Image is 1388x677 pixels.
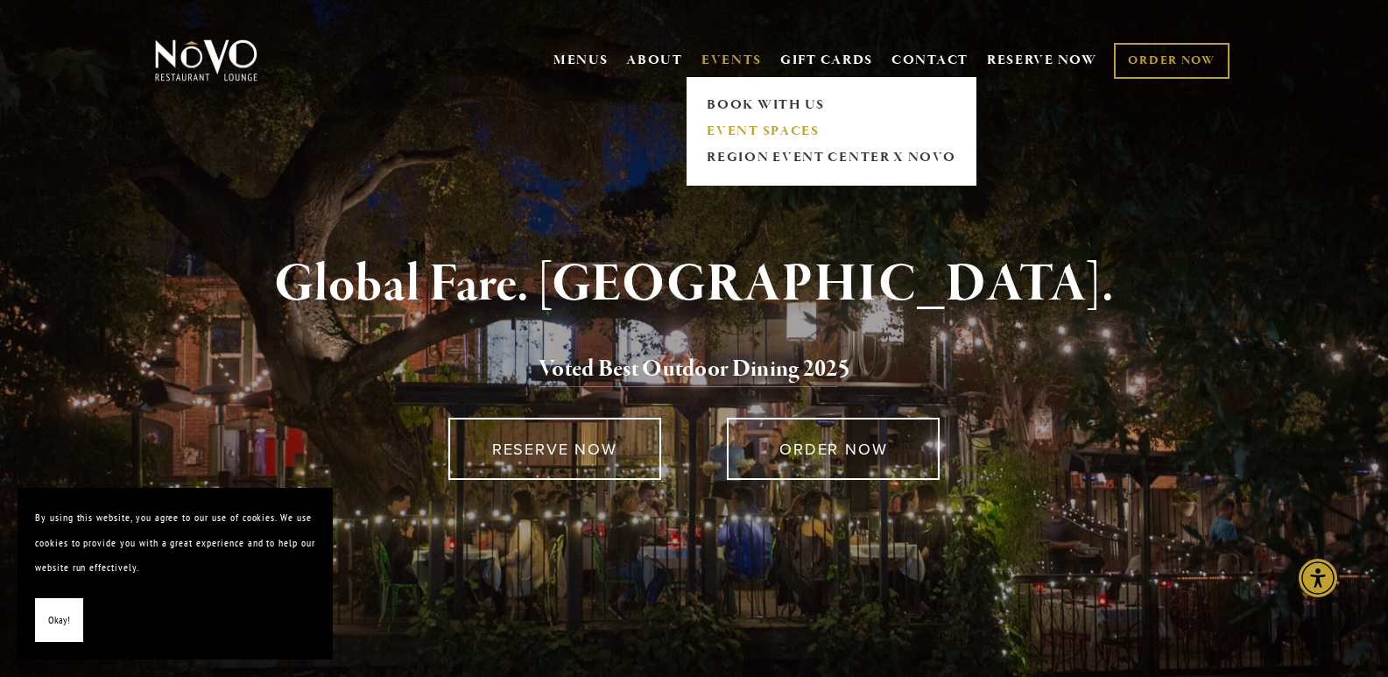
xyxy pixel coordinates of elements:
[780,44,873,77] a: GIFT CARDS
[539,354,838,387] a: Voted Best Outdoor Dining 202
[35,505,315,581] p: By using this website, you agree to our use of cookies. We use cookies to provide you with a grea...
[184,351,1205,388] h2: 5
[987,44,1097,77] a: RESERVE NOW
[701,145,962,171] a: REGION EVENT CENTER x NOVO
[35,598,83,643] button: Okay!
[1114,43,1229,79] a: ORDER NOW
[448,418,661,480] a: RESERVE NOW
[151,39,261,82] img: Novo Restaurant &amp; Lounge
[626,52,683,69] a: ABOUT
[274,251,1114,318] strong: Global Fare. [GEOGRAPHIC_DATA].
[727,418,940,480] a: ORDER NOW
[18,488,333,659] section: Cookie banner
[553,52,609,69] a: MENUS
[701,92,962,118] a: BOOK WITH US
[701,52,762,69] a: EVENTS
[891,44,969,77] a: CONTACT
[701,118,962,145] a: EVENT SPACES
[1299,559,1337,597] div: Accessibility Menu
[48,608,70,633] span: Okay!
